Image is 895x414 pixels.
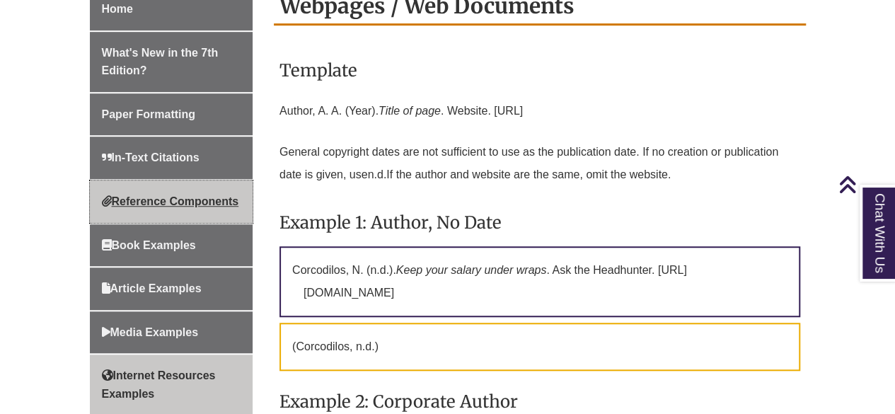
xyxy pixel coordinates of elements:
[102,282,202,294] span: Article Examples
[90,93,253,136] a: Paper Formatting
[90,224,253,267] a: Book Examples
[379,105,441,117] em: Title of page
[838,175,891,194] a: Back to Top
[102,3,133,15] span: Home
[90,311,253,354] a: Media Examples
[279,323,800,371] p: (Corcodilos, n.d.)
[102,195,239,207] span: Reference Components
[102,47,219,77] span: What's New in the 7th Edition?
[279,135,800,192] p: General copyright dates are not sufficient to use as the publication date. If no creation or publ...
[396,264,547,276] em: Keep your salary under wraps
[279,206,800,239] h3: Example 1: Author, No Date
[102,108,195,120] span: Paper Formatting
[102,369,216,400] span: Internet Resources Examples
[102,326,199,338] span: Media Examples
[102,239,196,251] span: Book Examples
[279,94,800,128] p: Author, A. A. (Year). . Website. [URL]
[90,268,253,310] a: Article Examples
[90,137,253,179] a: In-Text Citations
[90,180,253,223] a: Reference Components
[279,54,800,87] h3: Template
[368,168,387,180] span: n.d.
[102,151,200,163] span: In-Text Citations
[279,246,800,317] p: Corcodilos, N. (n.d.). . Ask the Headhunter. [URL][DOMAIN_NAME]
[90,32,253,92] a: What's New in the 7th Edition?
